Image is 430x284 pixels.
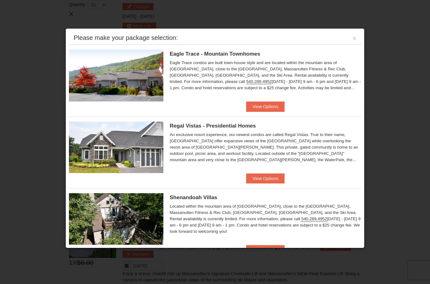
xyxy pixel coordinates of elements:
[69,193,163,245] img: 19219019-2-e70bf45f.jpg
[74,35,178,41] div: Please make your package selection:
[69,50,163,101] img: 19218983-1-9b289e55.jpg
[170,132,361,163] div: An exclusive resort experience, our newest condos are called Regal Vistas. True to their name, [G...
[69,122,163,173] img: 19218991-1-902409a9.jpg
[170,51,260,57] span: Eagle Trace - Mountain Townhomes
[353,35,356,41] button: ×
[170,203,361,235] div: Located within the mountain area of [GEOGRAPHIC_DATA], close to the [GEOGRAPHIC_DATA], Massanutte...
[170,194,217,200] span: Shenandoah Villas
[246,173,285,183] button: View Options
[246,245,285,255] button: View Options
[246,101,285,112] button: View Options
[170,60,361,91] div: Eagle Trace condos are built town-house style and are located within the mountain area of [GEOGRA...
[170,123,256,129] span: Regal Vistas - Presidential Homes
